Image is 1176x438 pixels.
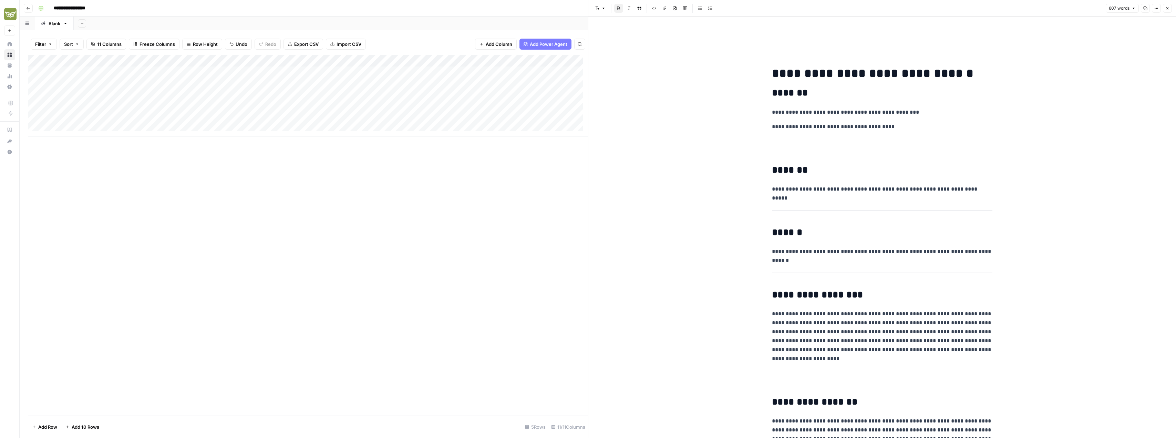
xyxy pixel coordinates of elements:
a: Usage [4,71,15,82]
div: What's new? [4,136,15,146]
button: Add Column [475,39,517,50]
button: Export CSV [283,39,323,50]
button: 607 words [1106,4,1139,13]
button: Freeze Columns [129,39,179,50]
span: Add Power Agent [530,41,567,48]
button: 11 Columns [86,39,126,50]
span: Add Row [38,424,57,430]
a: AirOps Academy [4,124,15,135]
a: Home [4,39,15,50]
span: Add Column [486,41,512,48]
button: Workspace: Evergreen Media [4,6,15,23]
button: Help + Support [4,146,15,157]
img: Evergreen Media Logo [4,8,17,20]
a: Blank [35,17,74,30]
button: Import CSV [326,39,366,50]
a: Browse [4,49,15,60]
button: Filter [31,39,57,50]
button: Add Row [28,421,61,432]
button: Redo [255,39,281,50]
button: Add 10 Rows [61,421,103,432]
button: What's new? [4,135,15,146]
span: Export CSV [294,41,319,48]
div: 5 Rows [522,421,548,432]
button: Undo [225,39,252,50]
a: Settings [4,81,15,92]
span: Import CSV [337,41,361,48]
span: Add 10 Rows [72,424,99,430]
a: Your Data [4,60,15,71]
button: Row Height [182,39,222,50]
button: Add Power Agent [519,39,571,50]
span: Filter [35,41,46,48]
span: 607 words [1109,5,1129,11]
span: Sort [64,41,73,48]
span: Row Height [193,41,218,48]
span: Redo [265,41,276,48]
button: Sort [60,39,84,50]
div: 11/11 Columns [548,421,588,432]
span: 11 Columns [97,41,122,48]
span: Freeze Columns [140,41,175,48]
div: Blank [49,20,60,27]
span: Undo [236,41,247,48]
